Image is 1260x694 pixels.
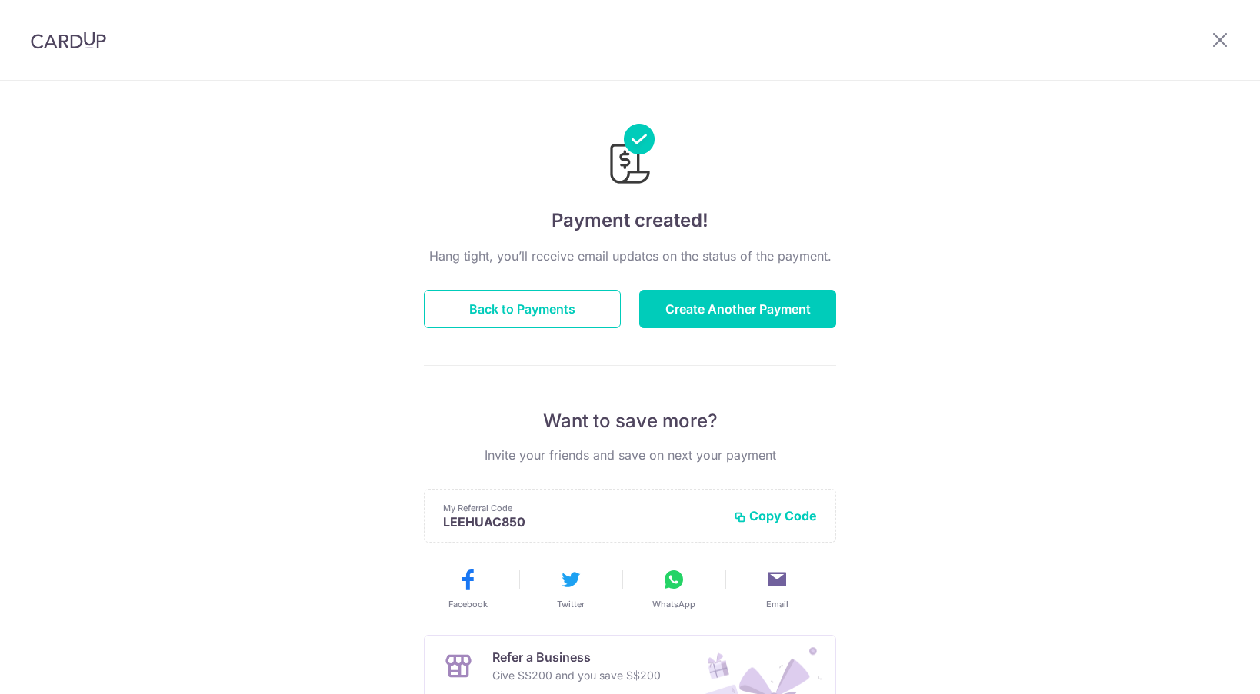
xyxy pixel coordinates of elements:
[448,598,488,610] span: Facebook
[424,409,836,433] p: Want to save more?
[652,598,695,610] span: WhatsApp
[443,514,722,530] p: LEEHUAC850
[492,648,661,666] p: Refer a Business
[766,598,788,610] span: Email
[525,567,616,610] button: Twitter
[424,290,621,328] button: Back to Payments
[492,666,661,685] p: Give S$200 and you save S$200
[639,290,836,328] button: Create Another Payment
[605,124,655,188] img: Payments
[443,502,722,514] p: My Referral Code
[734,508,817,523] button: Copy Code
[732,567,822,610] button: Email
[31,31,106,49] img: CardUp
[424,247,836,265] p: Hang tight, you’ll receive email updates on the status of the payment.
[424,446,836,464] p: Invite your friends and save on next your payment
[424,207,836,234] h4: Payment created!
[557,598,585,610] span: Twitter
[628,567,719,610] button: WhatsApp
[422,567,513,610] button: Facebook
